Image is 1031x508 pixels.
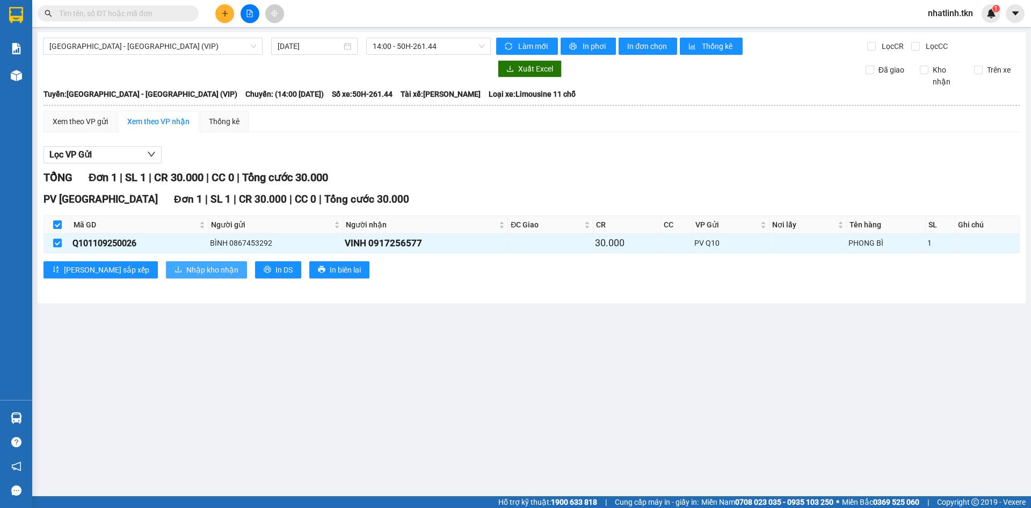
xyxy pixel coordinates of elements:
span: | [149,171,151,184]
span: search [45,10,52,17]
button: Lọc VP Gửi [43,146,162,163]
span: Số xe: 50H-261.44 [332,88,393,100]
td: Q101109250026 [71,234,208,253]
span: ⚪️ [836,500,839,504]
span: CC 0 [295,193,316,205]
input: 11/09/2025 [278,40,342,52]
span: Mã GD [74,219,197,231]
span: Thống kê [702,40,734,52]
button: bar-chartThống kê [680,38,743,55]
img: warehouse-icon [11,70,22,81]
button: printerIn phơi [561,38,616,55]
button: printerIn DS [255,261,301,278]
span: Lọc VP Gửi [49,148,92,161]
button: syncLàm mới [496,38,558,55]
span: Tổng cước 30.000 [242,171,328,184]
span: Xuất Excel [518,63,553,75]
img: logo-vxr [9,7,23,23]
span: Sài Gòn - Tây Ninh (VIP) [49,38,256,54]
span: Người gửi [211,219,331,231]
div: PV Q10 [694,237,767,249]
b: Tuyến: [GEOGRAPHIC_DATA] - [GEOGRAPHIC_DATA] (VIP) [43,90,237,98]
span: PV [GEOGRAPHIC_DATA] [43,193,158,205]
span: printer [264,266,271,274]
span: sort-ascending [52,266,60,274]
span: printer [318,266,325,274]
span: TỔNG [43,171,72,184]
span: Cung cấp máy in - giấy in: [615,496,699,508]
th: Tên hàng [847,216,926,234]
span: down [147,150,156,159]
span: In phơi [583,40,607,52]
span: Đơn 1 [174,193,202,205]
span: Đã giao [874,64,909,76]
span: ĐC Giao [511,219,582,231]
div: 30.000 [595,235,659,251]
th: CR [593,216,661,234]
span: Tài xế: [PERSON_NAME] [401,88,481,100]
span: SL 1 [210,193,231,205]
button: sort-ascending[PERSON_NAME] sắp xếp [43,261,158,278]
span: In DS [275,264,293,276]
span: notification [11,461,21,471]
img: warehouse-icon [11,412,22,424]
sup: 1 [992,5,1000,12]
div: VINH 0917256577 [345,236,506,251]
div: Q101109250026 [72,237,206,250]
th: CC [661,216,693,234]
strong: 1900 633 818 [551,498,597,506]
button: file-add [241,4,259,23]
span: Nơi lấy [772,219,836,231]
span: Miền Bắc [842,496,919,508]
span: Miền Nam [701,496,833,508]
span: Lọc CC [921,40,949,52]
span: | [927,496,929,508]
span: Nhập kho nhận [186,264,238,276]
span: Lọc CR [877,40,905,52]
span: caret-down [1011,9,1020,18]
span: | [289,193,292,205]
img: icon-new-feature [986,9,996,18]
span: printer [569,42,578,51]
img: solution-icon [11,43,22,54]
span: Tổng cước 30.000 [324,193,409,205]
span: Làm mới [518,40,549,52]
span: | [206,171,209,184]
span: In đơn chọn [627,40,669,52]
strong: 0708 023 035 - 0935 103 250 [735,498,833,506]
span: Loại xe: Limousine 11 chỗ [489,88,576,100]
span: | [205,193,208,205]
th: Ghi chú [955,216,1020,234]
button: aim [265,4,284,23]
span: [PERSON_NAME] sắp xếp [64,264,149,276]
span: bar-chart [688,42,698,51]
strong: 0369 525 060 [873,498,919,506]
span: Trên xe [983,64,1015,76]
span: | [319,193,322,205]
span: download [506,65,514,74]
span: question-circle [11,437,21,447]
span: 14:00 - 50H-261.44 [373,38,484,54]
span: SL 1 [125,171,146,184]
button: downloadNhập kho nhận [166,261,247,278]
span: | [120,171,122,184]
button: caret-down [1006,4,1025,23]
span: sync [505,42,514,51]
span: message [11,485,21,496]
span: | [237,171,239,184]
span: In biên lai [330,264,361,276]
button: In đơn chọn [619,38,677,55]
th: SL [926,216,955,234]
span: file-add [246,10,253,17]
span: CC 0 [212,171,234,184]
span: Kho nhận [928,64,966,88]
input: Tìm tên, số ĐT hoặc mã đơn [59,8,186,19]
span: Đơn 1 [89,171,117,184]
button: printerIn biên lai [309,261,369,278]
span: download [175,266,182,274]
span: 1 [994,5,998,12]
div: BÌNH 0867453292 [210,237,340,249]
div: PHONG BÌ [848,237,924,249]
span: aim [271,10,278,17]
div: Xem theo VP nhận [127,116,190,127]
